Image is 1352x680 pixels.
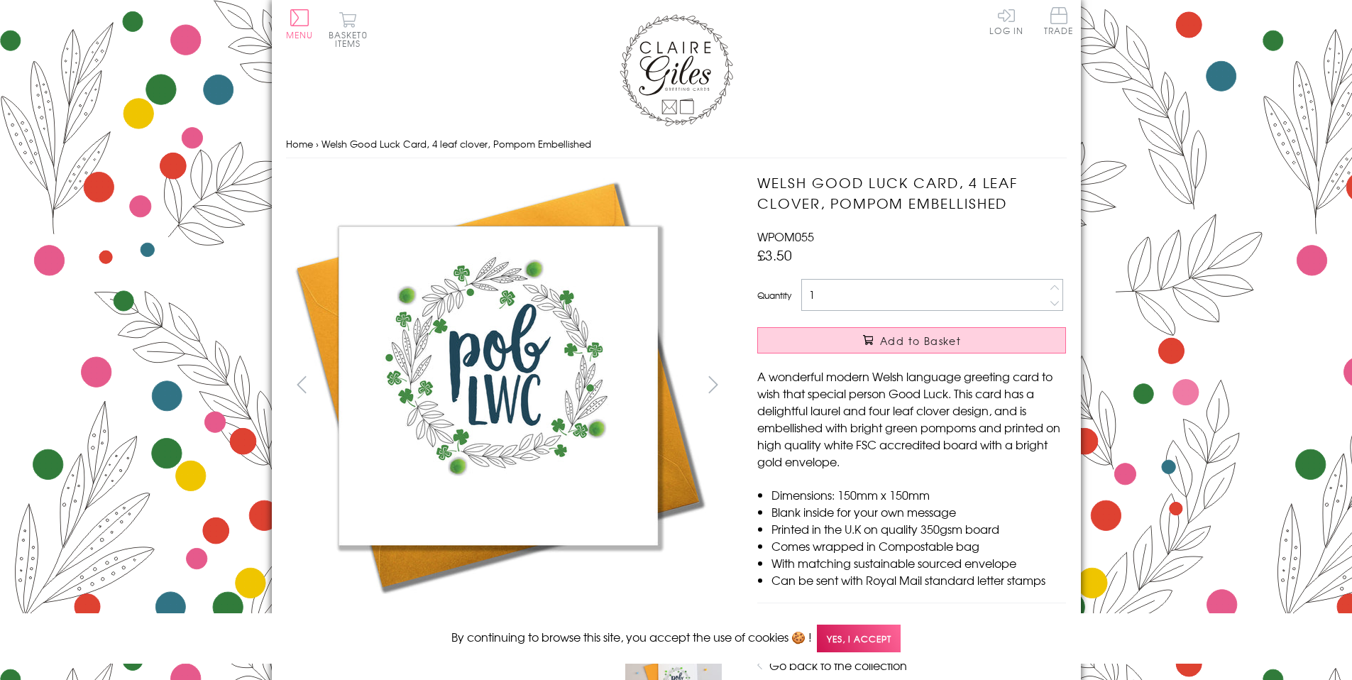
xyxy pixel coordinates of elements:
[335,28,368,50] span: 0 items
[757,172,1066,214] h1: Welsh Good Luck Card, 4 leaf clover, Pompom Embellished
[769,657,907,674] a: Go back to the collection
[286,172,712,598] img: Welsh Good Luck Card, 4 leaf clover, Pompom Embellished
[286,137,313,150] a: Home
[757,368,1066,470] p: A wonderful modern Welsh language greeting card to wish that special person Good Luck. This card ...
[771,537,1066,554] li: Comes wrapped in Compostable bag
[817,625,901,652] span: Yes, I accept
[286,28,314,41] span: Menu
[620,14,733,126] img: Claire Giles Greetings Cards
[757,327,1066,353] button: Add to Basket
[1044,7,1074,35] span: Trade
[321,137,591,150] span: Welsh Good Luck Card, 4 leaf clover, Pompom Embellished
[286,368,318,400] button: prev
[697,368,729,400] button: next
[757,245,792,265] span: £3.50
[316,137,319,150] span: ›
[286,130,1067,159] nav: breadcrumbs
[329,11,368,48] button: Basket0 items
[989,7,1023,35] a: Log In
[1044,7,1074,38] a: Trade
[771,503,1066,520] li: Blank inside for your own message
[771,554,1066,571] li: With matching sustainable sourced envelope
[757,289,791,302] label: Quantity
[286,9,314,39] button: Menu
[771,486,1066,503] li: Dimensions: 150mm x 150mm
[771,520,1066,537] li: Printed in the U.K on quality 350gsm board
[771,571,1066,588] li: Can be sent with Royal Mail standard letter stamps
[757,228,814,245] span: WPOM055
[880,334,961,348] span: Add to Basket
